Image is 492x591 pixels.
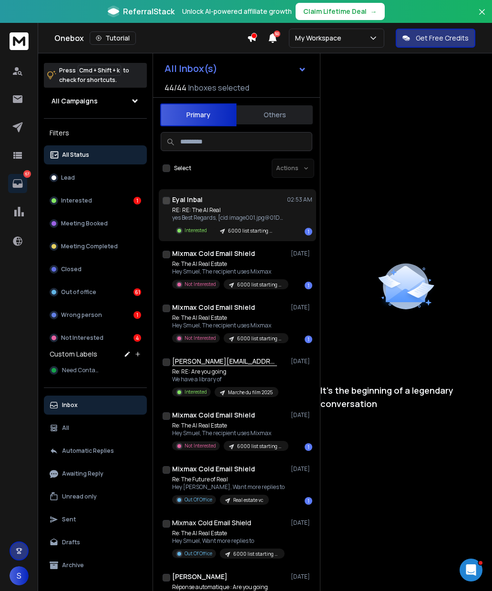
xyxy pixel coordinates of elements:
button: All [44,418,147,438]
p: Hey Smuel, The recipient uses Mixmax [172,429,287,437]
p: Hey [PERSON_NAME], Want more replies to [172,483,285,491]
button: S [10,566,29,585]
button: Out of office61 [44,283,147,302]
p: Drafts [62,539,80,546]
p: 6000 list starting with 130 [228,227,274,234]
button: Tutorial [90,31,136,45]
button: Meeting Completed [44,237,147,256]
button: Drafts [44,533,147,552]
iframe: Intercom live chat [460,559,482,581]
p: Closed [61,265,82,273]
button: All Status [44,145,147,164]
h3: Inboxes selected [188,82,249,93]
h1: All Inbox(s) [164,64,217,73]
button: Wrong person1 [44,306,147,325]
p: [DATE] [291,250,312,257]
p: 6000 list starting with 130 [237,443,283,450]
p: Interested [184,388,207,396]
button: Primary [160,103,236,126]
p: Re: The AI Real Estate [172,314,287,322]
p: Out of office [61,288,96,296]
p: [DATE] [291,411,312,419]
button: All Inbox(s) [157,59,314,78]
a: 67 [8,174,27,193]
button: Unread only [44,487,147,506]
p: Press to check for shortcuts. [59,66,129,85]
div: 1 [305,282,312,289]
h1: Mixmax Cold Email Shield [172,410,255,420]
p: Hey Smuel, Want more replies to [172,537,285,545]
p: 67 [23,170,31,178]
button: Need Contact [44,361,147,380]
p: Not Interested [184,281,216,288]
h1: [PERSON_NAME] [172,572,227,581]
h1: Eyal Inbal [172,195,203,204]
button: Closed [44,260,147,279]
span: → [370,7,377,16]
p: [DATE] [291,465,312,473]
div: 1 [305,336,312,343]
button: Lead [44,168,147,187]
button: Close banner [476,6,488,29]
p: [DATE] [291,573,312,581]
p: It’s the beginning of a legendary conversation [320,384,492,410]
p: Get Free Credits [416,33,469,43]
button: Others [236,104,313,125]
h1: All Campaigns [51,96,98,106]
p: Re: The AI Real Estate [172,422,287,429]
button: Automatic Replies [44,441,147,460]
h1: Mixmax Cold Email Shield [172,464,255,474]
button: Sent [44,510,147,529]
h1: Mixmax Cold Email Shield [172,518,251,528]
p: [DATE] [291,519,312,527]
h3: Custom Labels [50,349,97,359]
p: Awaiting Reply [62,470,103,478]
p: Out Of Office [184,550,212,557]
p: Re: The Future of Real [172,476,285,483]
button: Awaiting Reply [44,464,147,483]
p: 6000 list starting with 130 [233,550,279,558]
p: Not Interested [184,442,216,449]
p: [DATE] [291,357,312,365]
p: All Status [62,151,89,159]
p: Hey Smuel, The recipient uses Mixmax [172,268,287,275]
div: 1 [305,228,312,235]
button: Meeting Booked [44,214,147,233]
button: Interested1 [44,191,147,210]
span: Cmd + Shift + k [78,65,121,76]
p: Re: The AI Real Estate [172,260,287,268]
div: 61 [133,288,141,296]
div: 1 [133,197,141,204]
p: Real estate vc [233,497,263,504]
p: Réponse automatique : Are you going [172,583,284,591]
p: Interested [184,227,207,234]
p: Inbox [62,401,78,409]
p: 02:53 AM [287,196,312,204]
div: 1 [305,497,312,505]
div: 1 [133,311,141,319]
span: 44 / 44 [164,82,186,93]
h3: Filters [44,126,147,140]
p: Hey Smuel, The recipient uses Mixmax [172,322,287,329]
h1: Mixmax Cold Email Shield [172,249,255,258]
label: Select [174,164,191,172]
p: Re: The AI Real Estate [172,530,285,537]
button: Inbox [44,396,147,415]
button: Get Free Credits [396,29,475,48]
p: Archive [62,561,84,569]
button: Not Interested4 [44,328,147,347]
p: All [62,424,69,432]
button: Archive [44,556,147,575]
p: Meeting Booked [61,220,108,227]
p: Wrong person [61,311,102,319]
span: 50 [274,31,280,37]
p: Out Of Office [184,496,212,503]
span: ReferralStack [123,6,174,17]
p: We have a library of [172,376,278,383]
p: Not Interested [184,335,216,342]
p: [DATE] [291,304,312,311]
p: Lead [61,174,75,182]
p: Sent [62,516,76,523]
